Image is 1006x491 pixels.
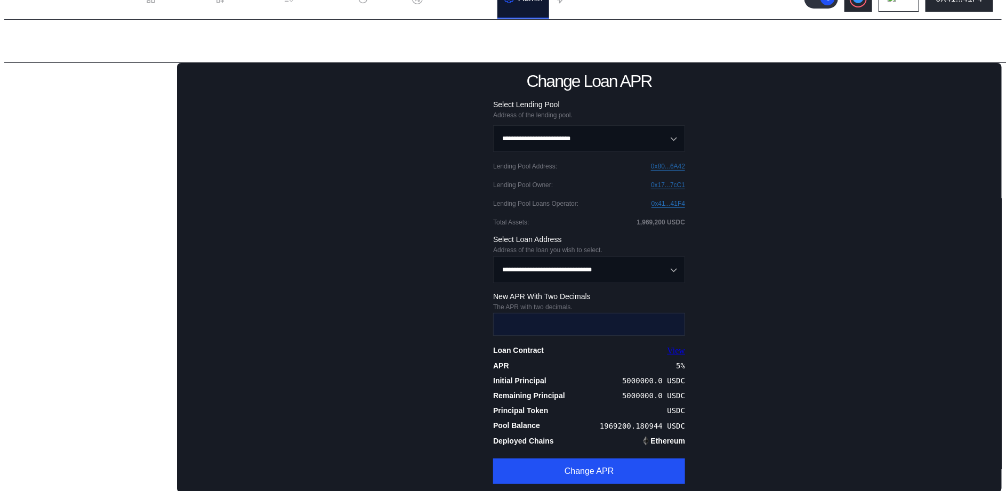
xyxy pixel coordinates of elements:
div: New APR With Two Decimals [493,292,685,301]
div: Call Loan [26,233,156,246]
div: Liquidate Loan [26,249,156,262]
div: Loans [19,285,42,295]
div: Ethereum [651,436,686,446]
div: Remaining Principal [493,391,565,400]
div: Lending Pools [19,76,73,86]
div: The APR with two decimals. [493,303,685,311]
div: Set Loans Deployer and Operator [26,141,156,154]
div: Collateral [19,355,55,365]
div: Set Withdrawal [15,317,174,332]
div: Admin Page [13,31,95,51]
div: Balance Collateral [19,373,88,382]
div: Deploy Loan [26,91,156,104]
a: 0x80...6A42 [651,163,685,171]
div: APR [493,361,509,371]
div: USDC [667,406,686,415]
div: Accept Loan Principal [26,124,156,137]
div: Loan Contract [493,345,544,355]
div: Total Assets : [493,219,529,226]
div: 1,969,200 USDC [637,219,686,226]
div: Fund Loan [26,108,156,120]
div: Set Loan Fees [15,335,174,350]
div: Deployed Chains [493,436,554,446]
div: Change Loan APR [527,71,652,91]
div: Lending Pool Address : [493,163,557,170]
button: Change APR [493,458,685,484]
div: 5000000.0 USDC [622,376,685,385]
div: Pool Balance [493,421,540,430]
div: Pause Deposits and Withdrawals [26,183,156,196]
div: Principal Token [493,406,548,415]
img: Ethereum [641,436,651,446]
div: Address of the loan you wish to select. [493,246,685,254]
div: Lending Pool Loans Operator : [493,200,578,207]
div: 5000000.0 USDC [622,391,685,400]
div: Select Loan Address [493,235,685,244]
div: 1969200.180944 USDC [600,422,685,430]
div: Set Loan Fees [26,216,156,229]
div: Subaccounts [19,268,68,277]
div: Change Loan APR [26,200,156,213]
button: Open menu [493,125,685,152]
a: 0x17...7cC1 [651,181,685,189]
div: Address of the lending pool. [493,111,685,119]
div: 5 % [676,361,685,370]
div: Lending Pool Owner : [493,181,553,189]
div: Update Processing Hour and Issuance Limits [26,157,156,180]
a: View [667,346,686,356]
div: Withdraw to Lender [15,300,174,315]
button: Open menu [493,256,685,283]
div: Initial Principal [493,376,546,385]
a: 0x41...41F4 [651,200,685,208]
div: Select Lending Pool [493,100,685,109]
